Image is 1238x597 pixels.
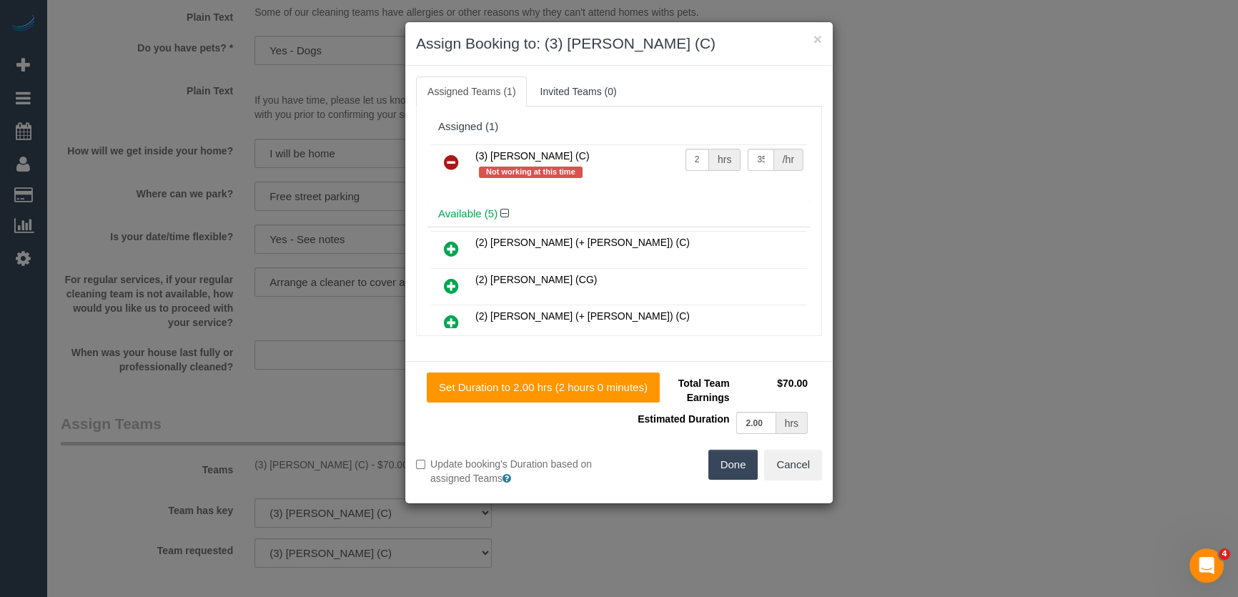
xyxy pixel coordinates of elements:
h3: Assign Booking to: (3) [PERSON_NAME] (C) [416,33,822,54]
span: (3) [PERSON_NAME] (C) [475,150,589,162]
button: Cancel [764,450,822,480]
td: Total Team Earnings [630,372,733,408]
span: (2) [PERSON_NAME] (+ [PERSON_NAME]) (C) [475,237,690,248]
button: × [813,31,822,46]
div: /hr [774,149,803,171]
h4: Available (5) [438,208,800,220]
div: hrs [776,412,808,434]
span: (2) [PERSON_NAME] (+ [PERSON_NAME]) (C) [475,310,690,322]
span: Not working at this time [479,167,583,178]
button: Done [708,450,758,480]
a: Assigned Teams (1) [416,77,527,107]
input: Update booking's Duration based on assigned Teams [416,460,425,469]
div: hrs [709,149,741,171]
iframe: Intercom live chat [1189,548,1224,583]
td: $70.00 [733,372,811,408]
button: Set Duration to 2.00 hrs (2 hours 0 minutes) [427,372,660,403]
div: Assigned (1) [438,121,800,133]
span: (2) [PERSON_NAME] (CG) [475,274,597,285]
span: 4 [1219,548,1230,560]
a: Invited Teams (0) [528,77,628,107]
span: Estimated Duration [638,413,729,425]
label: Update booking's Duration based on assigned Teams [416,457,608,485]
